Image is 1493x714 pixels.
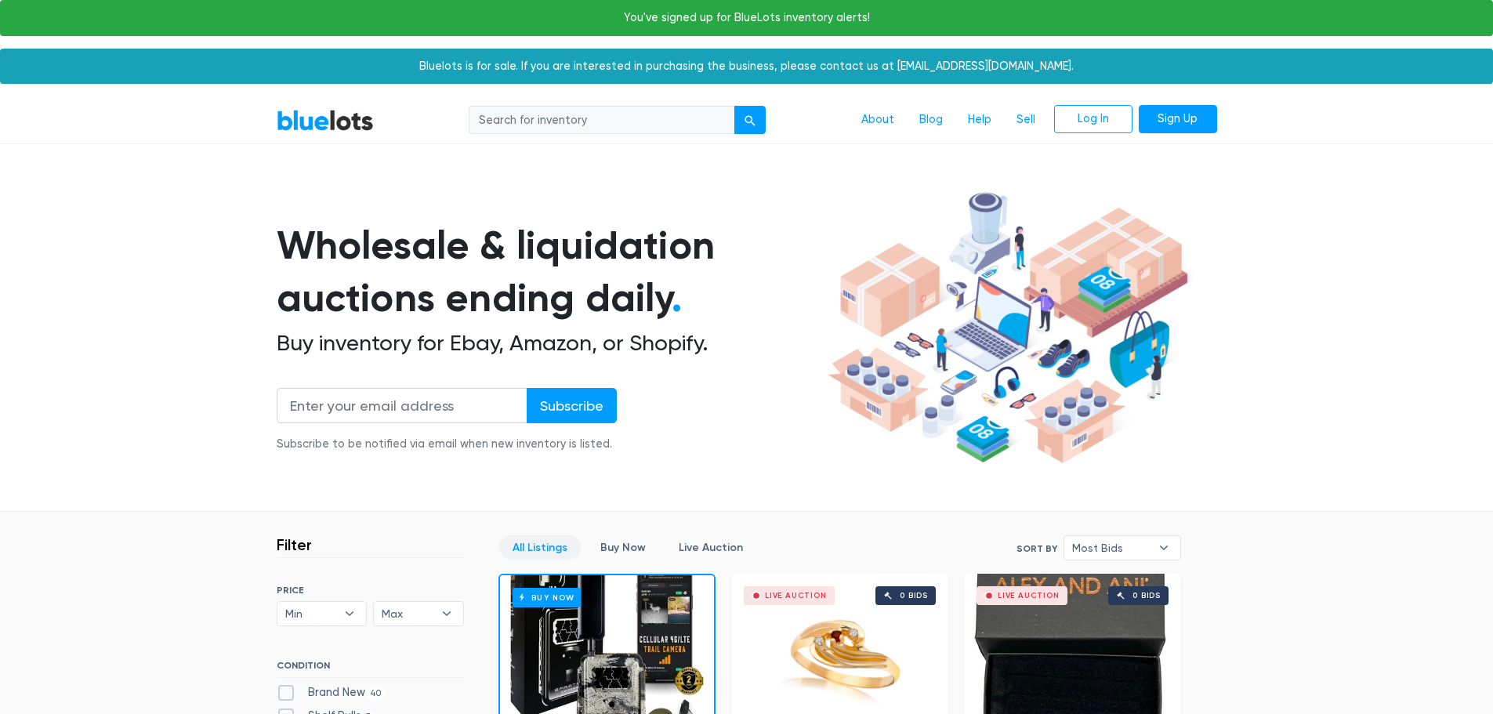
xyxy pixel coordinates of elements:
[1132,592,1161,600] div: 0 bids
[527,388,617,423] input: Subscribe
[430,602,463,625] b: ▾
[1016,542,1057,556] label: Sort By
[277,109,374,132] a: BlueLots
[765,592,827,600] div: Live Auction
[1139,105,1217,133] a: Sign Up
[513,588,581,607] h6: Buy Now
[365,687,386,700] span: 40
[900,592,928,600] div: 0 bids
[499,535,581,560] a: All Listings
[382,602,433,625] span: Max
[672,274,682,321] span: .
[1072,536,1151,560] span: Most Bids
[277,219,822,324] h1: Wholesale & liquidation auctions ending daily
[285,602,337,625] span: Min
[907,105,955,135] a: Blog
[277,585,464,596] h6: PRICE
[277,684,386,701] label: Brand New
[587,535,659,560] a: Buy Now
[277,388,527,423] input: Enter your email address
[469,106,735,134] input: Search for inventory
[277,535,312,554] h3: Filter
[998,592,1060,600] div: Live Auction
[1004,105,1048,135] a: Sell
[1054,105,1132,133] a: Log In
[849,105,907,135] a: About
[277,330,822,357] h2: Buy inventory for Ebay, Amazon, or Shopify.
[277,660,464,677] h6: CONDITION
[1147,536,1180,560] b: ▾
[665,535,756,560] a: Live Auction
[277,436,617,453] div: Subscribe to be notified via email when new inventory is listed.
[333,602,366,625] b: ▾
[822,185,1194,470] img: hero-ee84e7d0318cb26816c560f6b4441b76977f77a177738b4e94f68c95b2b83dbb.png
[955,105,1004,135] a: Help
